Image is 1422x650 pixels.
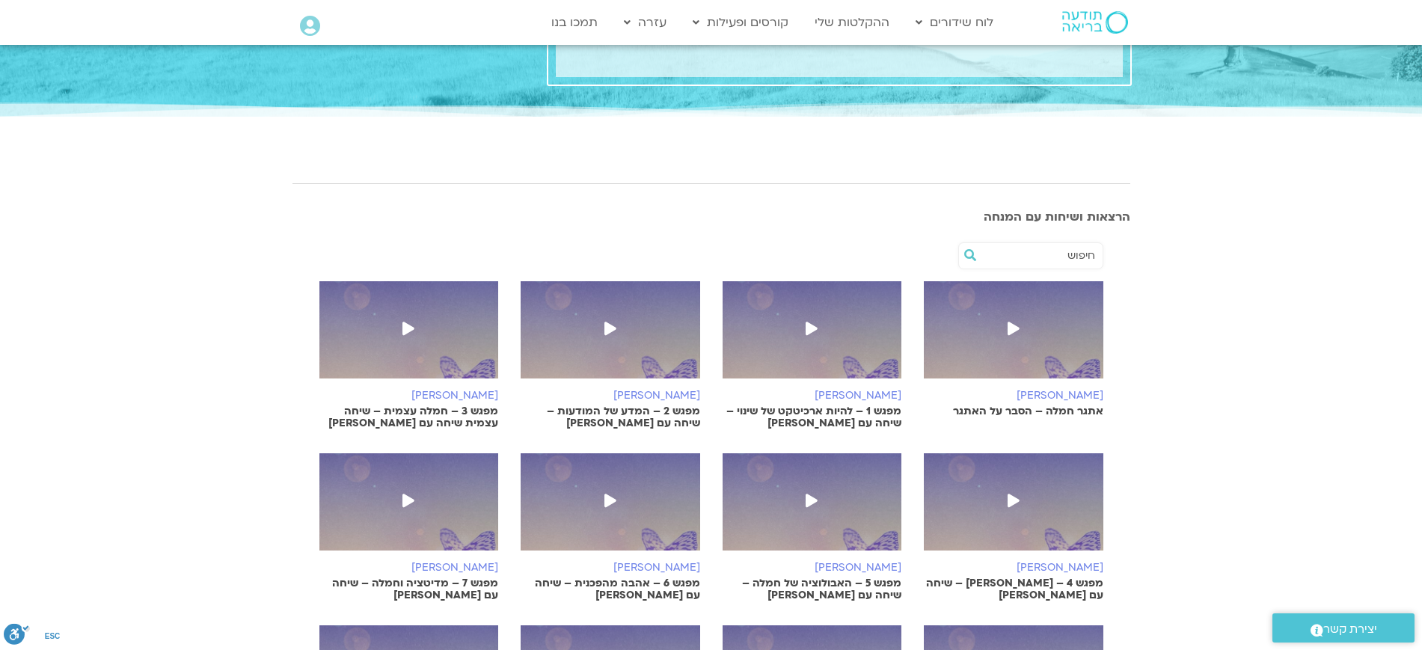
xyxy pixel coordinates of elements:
[924,281,1103,393] img: mob_2%D7%90%D7%94%D7%91%D7%94-%D7%95%D7%9B%D7%A2%D7%91-min.jpg
[723,577,902,601] p: מפגש 5 – האבולוציה של חמלה – שיחה עם [PERSON_NAME]
[521,453,700,601] a: [PERSON_NAME] מפגש 6 – אהבה מהפכנית – שיחה עם [PERSON_NAME]
[924,405,1103,417] p: אתגר חמלה – הסבר על האתגר
[521,405,700,429] p: מפגש 2 – המדע של המודעות – שיחה עם [PERSON_NAME]
[807,8,897,37] a: ההקלטות שלי
[319,405,499,429] p: מפגש 3 – חמלה עצמית – שיחה עצמית שיחה עם [PERSON_NAME]
[319,281,499,393] img: mob_2%D7%90%D7%94%D7%91%D7%94-%D7%95%D7%9B%D7%A2%D7%91-min.jpg
[723,453,902,565] img: mob_2%D7%90%D7%94%D7%91%D7%94-%D7%95%D7%9B%D7%A2%D7%91-min.jpg
[924,281,1103,417] a: [PERSON_NAME] אתגר חמלה – הסבר על האתגר
[1062,11,1128,34] img: תודעה בריאה
[319,390,499,402] h6: [PERSON_NAME]
[319,453,499,601] a: [PERSON_NAME] מפגש 7 – מדיטציה וחמלה – שיחה עם [PERSON_NAME]
[723,453,902,601] a: [PERSON_NAME] מפגש 5 – האבולוציה של חמלה – שיחה עם [PERSON_NAME]
[319,562,499,574] h6: [PERSON_NAME]
[521,453,700,565] img: mob_2%D7%90%D7%94%D7%91%D7%94-%D7%95%D7%9B%D7%A2%D7%91-min.jpg
[924,577,1103,601] p: מפגש 4 – [PERSON_NAME] – שיחה עם [PERSON_NAME]
[521,390,700,402] h6: [PERSON_NAME]
[723,281,902,429] a: [PERSON_NAME] מפגש 1 – להיות ארכיטקט של שינוי – שיחה עם [PERSON_NAME]
[521,577,700,601] p: מפגש 6 – אהבה מהפכנית – שיחה עם [PERSON_NAME]
[924,453,1103,565] img: mob_2%D7%90%D7%94%D7%91%D7%94-%D7%95%D7%9B%D7%A2%D7%91-min.jpg
[981,243,1095,269] input: חיפוש
[723,562,902,574] h6: [PERSON_NAME]
[292,210,1130,224] h3: הרצאות ושיחות עם המנחה
[723,390,902,402] h6: [PERSON_NAME]
[319,281,499,429] a: [PERSON_NAME] מפגש 3 – חמלה עצמית – שיחה עצמית שיחה עם [PERSON_NAME]
[908,8,1001,37] a: לוח שידורים
[723,281,902,393] img: mob_2%D7%90%D7%94%D7%91%D7%94-%D7%95%D7%9B%D7%A2%D7%91-min.jpg
[924,562,1103,574] h6: [PERSON_NAME]
[616,8,674,37] a: עזרה
[319,577,499,601] p: מפגש 7 – מדיטציה וחמלה – שיחה עם [PERSON_NAME]
[521,281,700,429] a: [PERSON_NAME] מפגש 2 – המדע של המודעות – שיחה עם [PERSON_NAME]
[1323,619,1377,640] span: יצירת קשר
[319,453,499,565] img: mob_2%D7%90%D7%94%D7%91%D7%94-%D7%95%D7%9B%D7%A2%D7%91-min.jpg
[924,390,1103,402] h6: [PERSON_NAME]
[521,562,700,574] h6: [PERSON_NAME]
[924,453,1103,601] a: [PERSON_NAME] מפגש 4 – [PERSON_NAME] – שיחה עם [PERSON_NAME]
[521,281,700,393] img: mob_2%D7%90%D7%94%D7%91%D7%94-%D7%95%D7%9B%D7%A2%D7%91-min.jpg
[685,8,796,37] a: קורסים ופעילות
[723,405,902,429] p: מפגש 1 – להיות ארכיטקט של שינוי – שיחה עם [PERSON_NAME]
[544,8,605,37] a: תמכו בנו
[1272,613,1415,643] a: יצירת קשר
